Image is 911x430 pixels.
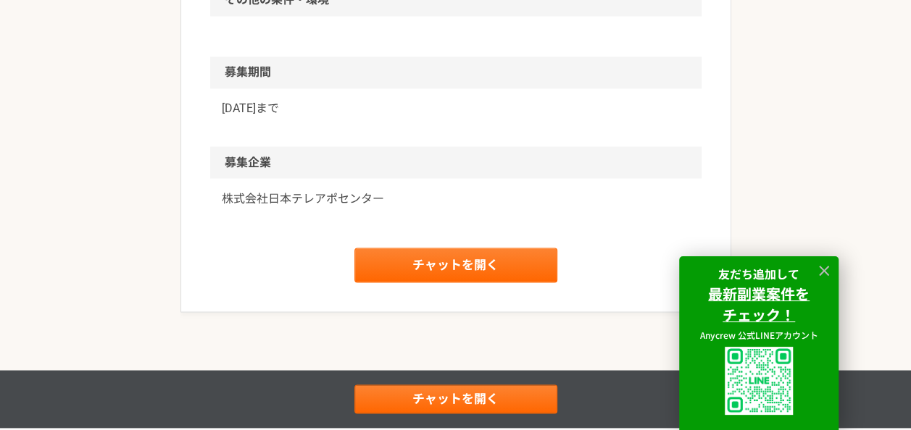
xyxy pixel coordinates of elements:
[718,265,799,282] strong: 友だち追加して
[222,190,690,207] a: 株式会社日本テレアポセンター
[723,304,795,325] strong: チェック！
[354,248,557,282] a: チャットを開く
[222,100,690,117] p: [DATE]まで
[210,56,702,88] h2: 募集期間
[723,307,795,324] a: チェック！
[708,283,810,304] strong: 最新副業案件を
[708,286,810,303] a: 最新副業案件を
[700,329,818,341] span: Anycrew 公式LINEアカウント
[725,347,793,415] img: uploaded%2F9x3B4GYyuJhK5sXzQK62fPT6XL62%2F_1i3i91es70ratxpc0n6.png
[354,384,557,413] a: チャットを開く
[210,146,702,178] h2: 募集企業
